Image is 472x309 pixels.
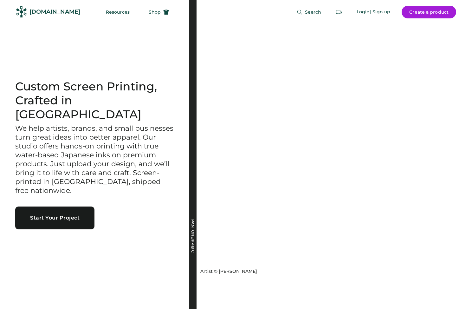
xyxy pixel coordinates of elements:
div: | Sign up [370,9,390,15]
button: Start Your Project [15,207,94,229]
div: [DOMAIN_NAME] [29,8,80,16]
button: Shop [141,6,177,18]
div: PANTONE® 419 C [191,219,195,283]
span: Search [305,10,321,14]
div: Artist © [PERSON_NAME] [200,268,257,275]
h3: We help artists, brands, and small businesses turn great ideas into better apparel. Our studio of... [15,124,174,195]
button: Search [289,6,329,18]
img: Rendered Logo - Screens [16,6,27,17]
button: Create a product [402,6,456,18]
a: Artist © [PERSON_NAME] [198,266,257,275]
span: Shop [149,10,161,14]
button: Resources [98,6,137,18]
h1: Custom Screen Printing, Crafted in [GEOGRAPHIC_DATA] [15,80,174,122]
div: Login [357,9,370,15]
button: Retrieve an order [333,6,345,18]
